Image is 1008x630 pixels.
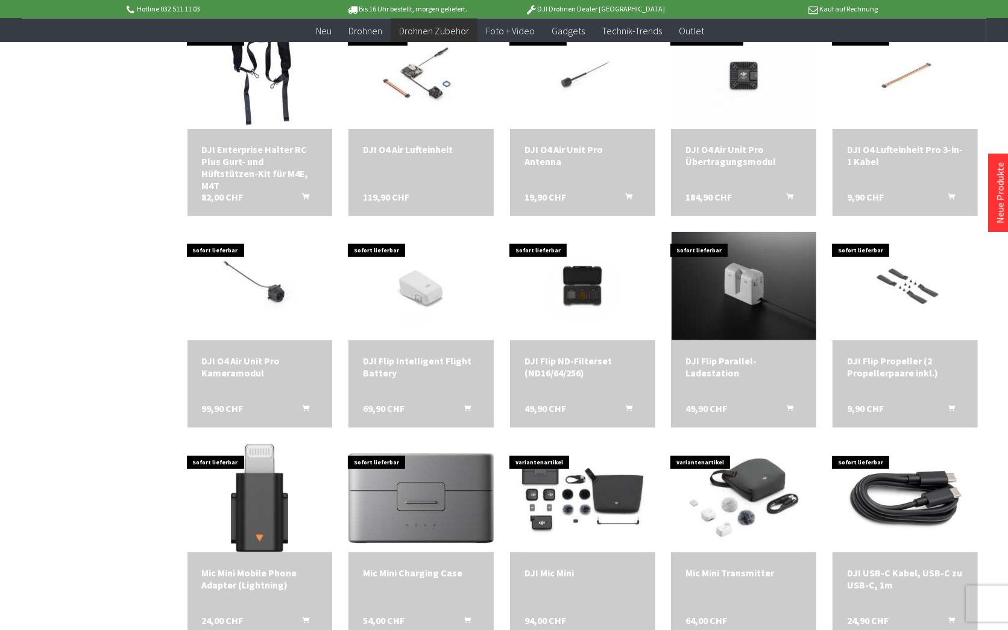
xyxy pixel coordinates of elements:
button: In den Warenkorb [933,402,962,418]
a: Outlet [670,18,713,43]
a: DJI Flip Intelligent Flight Battery 69,90 CHF In den Warenkorb [363,355,479,379]
div: DJI USB-C Kabel, USB-C zu USB-C, 1m [847,567,963,591]
span: Outlet [679,24,704,36]
a: DJI O4 Air Lufteinheit 119,90 CHF [363,143,479,155]
div: Mic Mini Mobile Phone Adapter (Lightning) [202,567,318,591]
a: DJI O4 Air Unit Pro Kameramodul 99,90 CHF In den Warenkorb [202,355,318,379]
a: Drohnen Zubehör [391,18,477,43]
div: Mic Mini Charging Case [363,567,479,579]
span: 64,00 CHF [685,614,727,626]
a: Mic Mini Mobile Phone Adapter (Lightning) 24,00 CHF In den Warenkorb [202,567,318,591]
a: Foto + Video [477,18,543,43]
a: DJI Enterprise Halter RC Plus Gurt- und Hüftstützen-Kit für M4E, M4T 82,00 CHF In den Warenkorb [202,143,318,192]
img: Mic Mini Mobile Phone Adapter (Lightning) [231,444,288,552]
button: In den Warenkorb [288,402,317,418]
span: Neu [316,24,332,36]
span: Gadgets [552,24,585,36]
button: In den Warenkorb [449,402,478,418]
a: Neue Produkte [994,162,1006,223]
img: DJI Flip Intelligent Flight Battery [349,232,494,340]
div: DJI O4 Air Unit Pro Antenna [524,143,641,167]
div: DJI O4 Air Unit Pro Übertragungsmodul [685,143,802,167]
a: DJI O4 Air Unit Pro Antenna 19,90 CHF In den Warenkorb [524,143,641,167]
div: DJI O4 Air Lufteinheit [363,143,479,155]
span: Foto + Video [486,24,535,36]
span: Technik-Trends [602,24,662,36]
button: In den Warenkorb [611,191,640,207]
img: DJI O4 Air Unit Pro Kameramodul [187,232,332,340]
span: 9,90 CHF [847,402,884,414]
a: Mic Mini Transmitter 64,00 CHF [685,567,802,579]
img: DJI Flip ND-Filterset (ND16/64/256) [510,232,655,340]
span: 49,90 CHF [685,402,727,414]
span: 94,00 CHF [524,614,566,626]
p: Hotline 032 511 11 03 [124,2,312,16]
div: DJI Flip Propeller (2 Propellerpaare inkl.) [847,355,963,379]
img: DJI O4 Air Lufteinheit [349,20,494,129]
span: Drohnen [348,24,382,36]
span: Drohnen Zubehör [399,24,469,36]
button: In den Warenkorb [288,614,317,630]
img: DJI O4 Lufteinheit Pro 3-in-1 Kabel [833,20,978,129]
p: Kauf auf Rechnung [690,2,878,16]
img: DJI Flip Propeller (2 Propellerpaare inkl.) [833,232,978,340]
img: DJI USB-C Kabel, USB-C zu USB-C, 1m [833,457,978,539]
a: DJI O4 Lufteinheit Pro 3-in-1 Kabel 9,90 CHF In den Warenkorb [847,143,963,167]
img: DJI Flip Parallel-Ladestation [672,232,816,340]
span: 24,00 CHF [202,614,244,626]
span: 99,90 CHF [202,402,244,414]
div: Mic Mini Transmitter [685,567,802,579]
img: DJI Mic Mini [518,444,647,552]
div: DJI O4 Air Unit Pro Kameramodul [202,355,318,379]
a: Neu [307,18,340,43]
button: In den Warenkorb [933,191,962,207]
a: Gadgets [543,18,593,43]
p: Bis 16 Uhr bestellt, morgen geliefert. [313,2,501,16]
span: 19,90 CHF [524,191,566,203]
a: DJI Flip ND-Filterset (ND16/64/256) 49,90 CHF In den Warenkorb [524,355,641,379]
button: In den Warenkorb [772,191,801,207]
a: DJI O4 Air Unit Pro Übertragungsmodul 184,90 CHF In den Warenkorb [685,143,802,167]
span: 9,90 CHF [847,191,884,203]
span: 54,00 CHF [363,614,405,626]
div: DJI Mic Mini [524,567,641,579]
span: 24,90 CHF [847,614,889,626]
div: DJI Enterprise Halter RC Plus Gurt- und Hüftstützen-Kit für M4E, M4T [202,143,318,192]
a: DJI Flip Propeller (2 Propellerpaare inkl.) 9,90 CHF In den Warenkorb [847,355,963,379]
a: Drohnen [340,18,391,43]
img: DJI O4 Air Unit Pro Übertragungsmodul [672,20,816,129]
div: DJI O4 Lufteinheit Pro 3-in-1 Kabel [847,143,963,167]
a: DJI USB-C Kabel, USB-C zu USB-C, 1m 24,90 CHF In den Warenkorb [847,567,963,591]
div: DJI Flip ND-Filterset (ND16/64/256) [524,355,641,379]
span: 119,90 CHF [363,191,409,203]
img: Mic Mini Transmitter [679,444,808,552]
a: Technik-Trends [593,18,670,43]
p: DJI Drohnen Dealer [GEOGRAPHIC_DATA] [501,2,689,16]
button: In den Warenkorb [772,402,801,418]
span: 184,90 CHF [685,191,732,203]
button: In den Warenkorb [288,191,317,207]
a: Mic Mini Charging Case 54,00 CHF In den Warenkorb [363,567,479,579]
span: 82,00 CHF [202,191,244,203]
div: DJI Flip Parallel-Ladestation [685,355,802,379]
button: In den Warenkorb [611,402,640,418]
img: DJI O4 Air Unit Pro Antenna [510,20,655,129]
button: In den Warenkorb [449,614,478,630]
span: 49,90 CHF [524,402,566,414]
img: DJI Enterprise Halter RC Plus Gurt- und Hüftstützen-Kit für M4E, M4T [187,20,332,129]
a: DJI Mic Mini 94,00 CHF [524,567,641,579]
span: 69,90 CHF [363,402,405,414]
a: DJI Flip Parallel-Ladestation 49,90 CHF In den Warenkorb [685,355,802,379]
div: DJI Flip Intelligent Flight Battery [363,355,479,379]
img: Mic Mini Charging Case [348,454,494,543]
button: In den Warenkorb [933,614,962,630]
